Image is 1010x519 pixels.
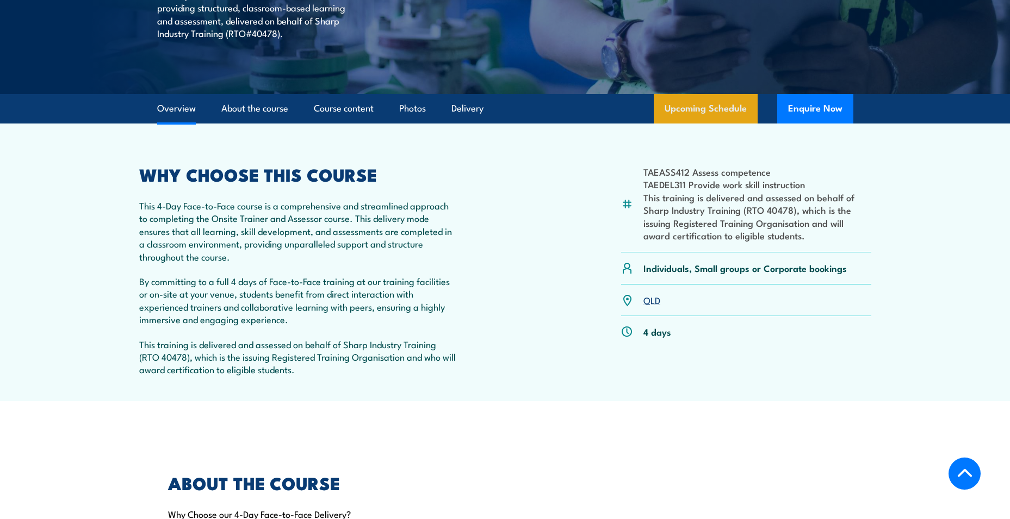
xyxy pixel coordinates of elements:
a: Photos [399,94,426,123]
p: By committing to a full 4 days of Face-to-Face training at our training facilities or on-site at ... [139,275,457,326]
li: TAEASS412 Assess competence [643,165,871,178]
h2: WHY CHOOSE THIS COURSE [139,166,457,182]
a: Delivery [451,94,484,123]
p: 4 days [643,325,671,338]
p: Individuals, Small groups or Corporate bookings [643,262,847,274]
li: This training is delivered and assessed on behalf of Sharp Industry Training (RTO 40478), which i... [643,191,871,242]
p: This 4-Day Face-to-Face course is a comprehensive and streamlined approach to completing the Onsi... [139,199,457,263]
a: QLD [643,293,660,306]
a: About the course [221,94,288,123]
a: Course content [314,94,374,123]
a: Overview [157,94,196,123]
a: Upcoming Schedule [654,94,758,123]
h2: ABOUT THE COURSE [168,475,455,490]
p: This training is delivered and assessed on behalf of Sharp Industry Training (RTO 40478), which i... [139,338,457,376]
button: Enquire Now [777,94,853,123]
li: TAEDEL311 Provide work skill instruction [643,178,871,190]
